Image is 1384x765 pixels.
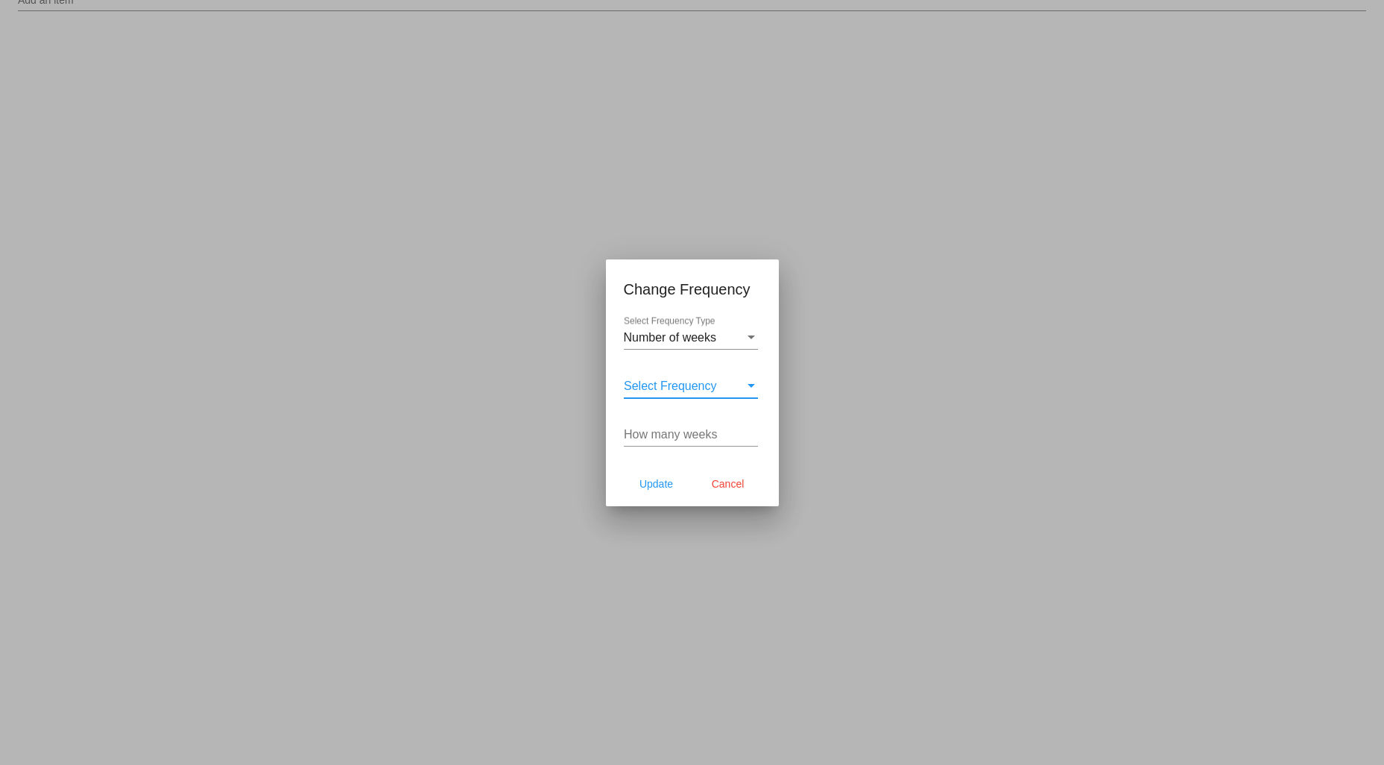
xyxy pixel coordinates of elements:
mat-select: Select Frequency Type [624,331,758,344]
span: Number of weeks [624,331,717,344]
input: How many weeks [624,428,758,441]
button: Cancel [695,470,761,497]
button: Update [624,470,689,497]
mat-select: Select Frequency [624,380,758,393]
span: Select Frequency [624,380,717,392]
span: Cancel [712,478,745,490]
h1: Change Frequency [624,277,761,301]
span: Update [639,478,673,490]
